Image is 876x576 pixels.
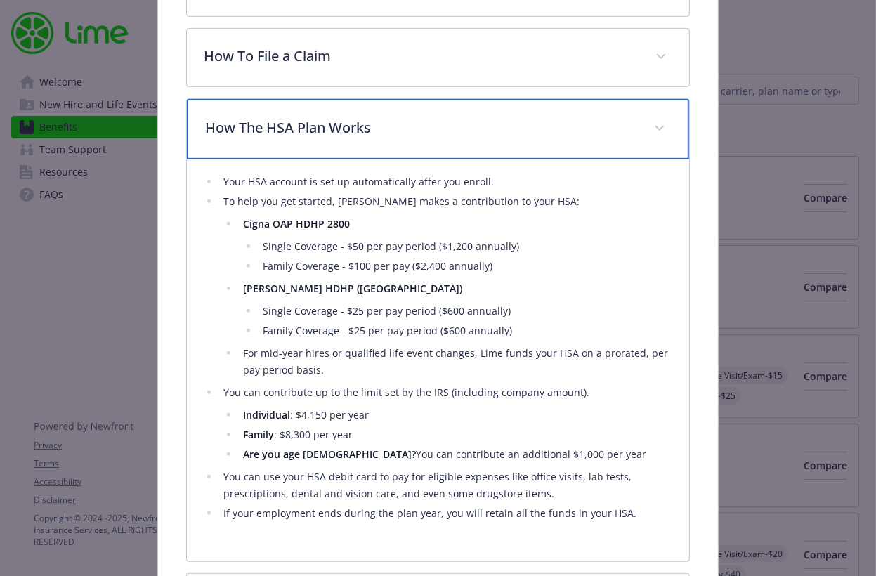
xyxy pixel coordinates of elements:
strong: Cigna OAP HDHP 2800 [243,217,350,230]
p: How To File a Claim [204,46,638,67]
li: Family Coverage - $25 per pay period ($600 annually) [259,322,672,339]
li: Your HSA account is set up automatically after you enroll. [219,174,672,190]
li: Family Coverage - $100 per pay ($2,400 annually) [259,258,672,275]
li: : $4,150 per year [239,407,672,424]
li: To help you get started, [PERSON_NAME] makes a contribution to your HSA: [219,193,672,379]
strong: Family [243,428,274,441]
li: For mid-year hires or qualified life event changes, Lime funds your HSA on a prorated, per pay pe... [239,345,672,379]
li: You can use your HSA debit card to pay for eligible expenses like office visits, lab tests, presc... [219,469,672,502]
p: How The HSA Plan Works [205,117,636,138]
strong: [PERSON_NAME] HDHP ([GEOGRAPHIC_DATA]) [243,282,462,295]
div: How The HSA Plan Works [187,159,688,561]
li: Single Coverage - $25 per pay period ($600 annually) [259,303,672,320]
li: Single Coverage - $50 per pay period ($1,200 annually) [259,238,672,255]
li: You can contribute up to the limit set by the IRS (including company amount). [219,384,672,463]
div: How The HSA Plan Works [187,99,688,159]
li: You can contribute an additional $1,000 per year [239,446,672,463]
strong: Individual [243,408,290,421]
strong: Are you age [DEMOGRAPHIC_DATA]? [243,447,416,461]
li: If your employment ends during the plan year, you will retain all the funds in your HSA. [219,505,672,522]
li: : $8,300 per year [239,426,672,443]
div: How To File a Claim [187,29,688,86]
